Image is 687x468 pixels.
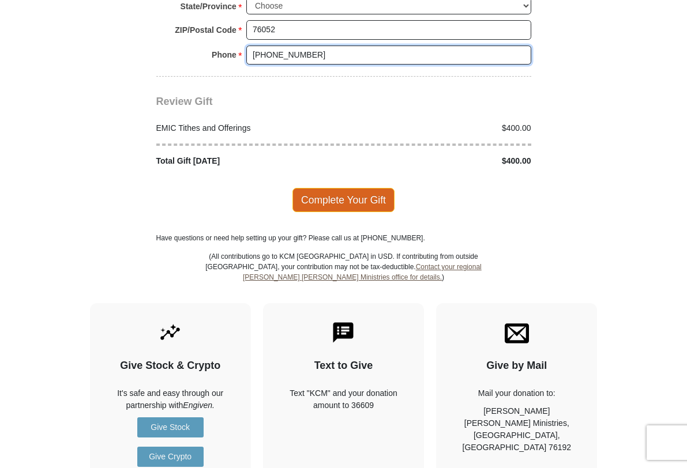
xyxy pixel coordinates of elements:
div: EMIC Tithes and Offerings [150,122,344,134]
div: Text "KCM" and your donation amount to 36609 [283,387,404,412]
img: envelope.svg [505,320,529,345]
i: Engiven. [183,401,214,410]
img: give-by-stock.svg [158,320,182,345]
strong: Phone [212,47,236,63]
div: Total Gift [DATE] [150,155,344,167]
p: (All contributions go to KCM [GEOGRAPHIC_DATA] in USD. If contributing from outside [GEOGRAPHIC_D... [205,251,482,303]
a: Give Stock [137,417,204,437]
h4: Text to Give [283,360,404,372]
a: Give Crypto [137,447,204,467]
span: Review Gift [156,96,213,107]
p: [PERSON_NAME] [PERSON_NAME] Ministries, [GEOGRAPHIC_DATA], [GEOGRAPHIC_DATA] 76192 [456,405,577,454]
p: Have questions or need help setting up your gift? Please call us at [PHONE_NUMBER]. [156,233,531,243]
img: text-to-give.svg [331,320,355,345]
p: It's safe and easy through our partnership with [110,387,231,412]
div: $400.00 [344,122,538,134]
div: $400.00 [344,155,538,167]
span: Complete Your Gift [292,188,395,212]
strong: ZIP/Postal Code [175,22,236,38]
p: Mail your donation to: [456,387,577,399]
h4: Give by Mail [456,360,577,372]
h4: Give Stock & Crypto [110,360,231,372]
